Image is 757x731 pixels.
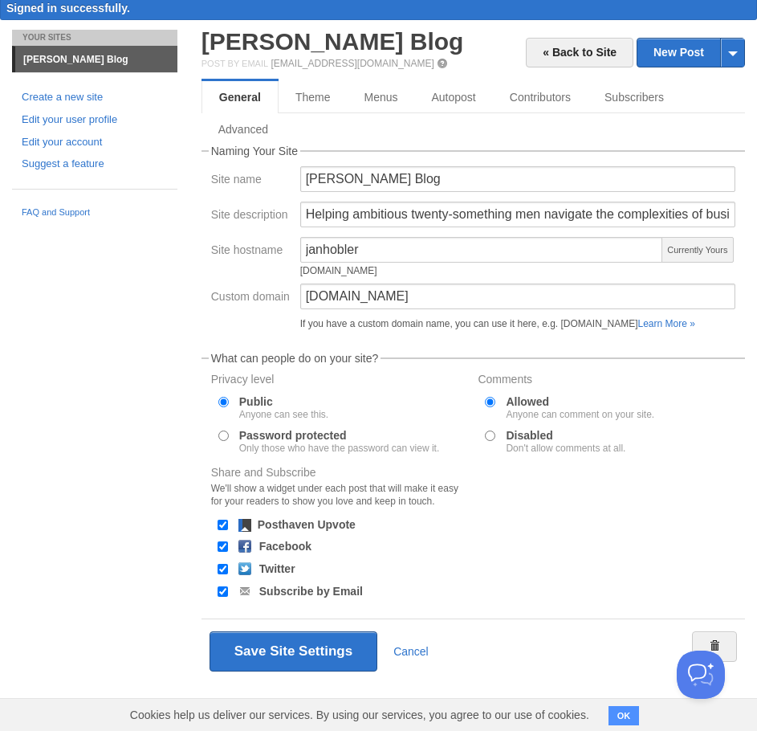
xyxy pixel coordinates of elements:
[506,410,654,419] div: Anyone can comment on your site.
[506,430,625,453] label: Disabled
[393,645,429,658] a: Cancel
[239,443,439,453] div: Only those who have the password can view it.
[526,38,633,67] a: « Back to Site
[211,174,291,189] label: Site name
[238,562,251,575] img: twitter.png
[12,30,177,46] li: Your Sites
[677,651,725,699] iframe: Help Scout Beacon - Open
[239,430,439,453] label: Password protected
[259,541,311,552] label: Facebook
[478,374,735,389] label: Comments
[259,586,363,597] label: Subscribe by Email
[608,706,640,725] button: OK
[22,112,168,129] a: Edit your user profile
[201,59,268,68] span: Post by Email
[638,318,695,329] a: Learn More »
[211,482,469,508] div: We'll show a widget under each post that will make it easy for your readers to show you love and ...
[637,39,744,67] a: New Post
[259,563,295,574] label: Twitter
[300,319,735,329] div: If you have a custom domain name, you can use it here, e.g. [DOMAIN_NAME]
[661,237,734,263] span: Currently Yours
[415,81,493,113] a: Autopost
[201,81,279,113] a: General
[239,410,328,419] div: Anyone can see this.
[22,206,168,220] a: FAQ and Support
[22,156,168,173] a: Suggest a feature
[506,443,625,453] div: Don't allow comments at all.
[22,134,168,151] a: Edit your account
[271,58,433,69] a: [EMAIL_ADDRESS][DOMAIN_NAME]
[209,145,300,157] legend: Naming Your Site
[201,113,285,145] a: Advanced
[279,81,348,113] a: Theme
[114,699,605,731] span: Cookies help us deliver our services. By using our services, you agree to our use of cookies.
[506,396,654,419] label: Allowed
[258,519,356,530] label: Posthaven Upvote
[15,47,177,72] a: [PERSON_NAME] Blog
[211,291,291,306] label: Custom domain
[201,28,464,55] a: [PERSON_NAME] Blog
[238,540,251,553] img: facebook.png
[588,81,681,113] a: Subscribers
[211,244,291,259] label: Site hostname
[211,209,291,224] label: Site description
[211,467,469,512] label: Share and Subscribe
[300,266,663,276] div: [DOMAIN_NAME]
[210,631,377,672] button: Save Site Settings
[22,89,168,106] a: Create a new site
[209,353,381,364] legend: What can people do on your site?
[493,81,588,113] a: Contributors
[239,396,328,419] label: Public
[211,374,469,389] label: Privacy level
[347,81,414,113] a: Menus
